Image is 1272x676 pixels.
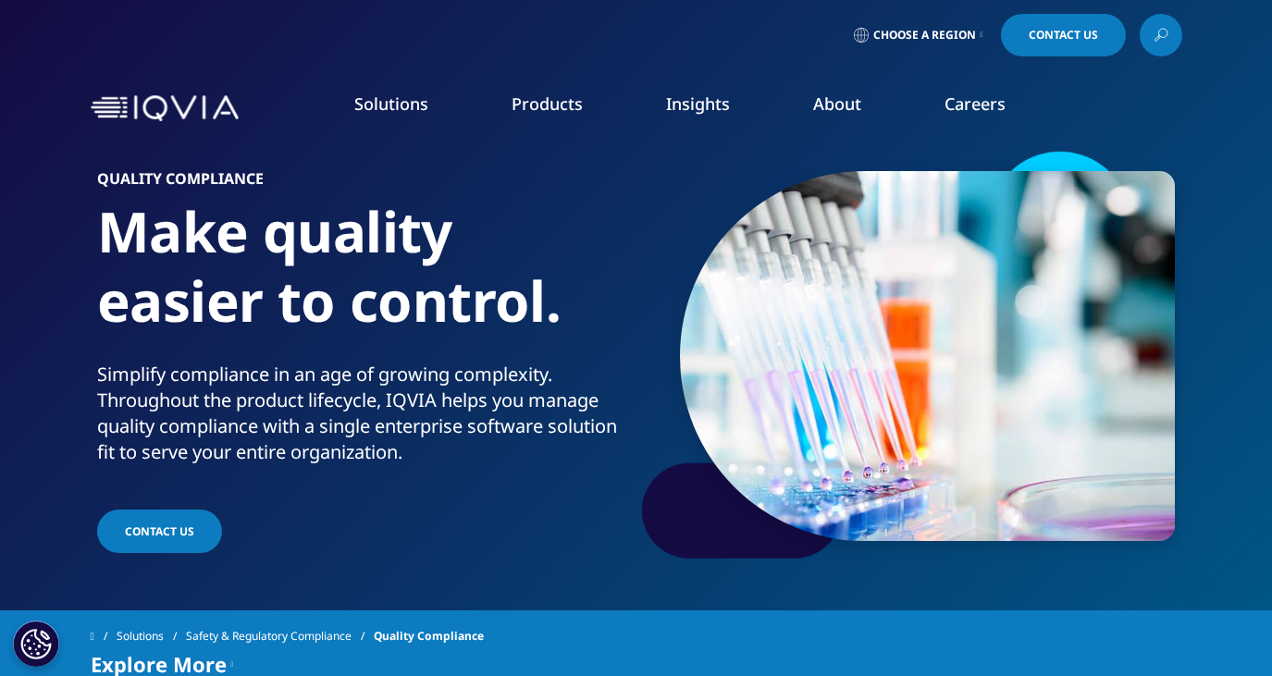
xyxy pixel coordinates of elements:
[873,28,976,43] span: Choose a Region
[1029,30,1098,41] span: Contact Us
[813,92,861,115] a: About
[91,95,239,122] img: IQVIA Healthcare Information Technology and Pharma Clinical Research Company
[512,92,583,115] a: Products
[97,171,629,197] h6: Quality Compliance
[246,65,1182,152] nav: Primary
[97,510,222,553] a: Contact Us
[374,620,484,653] span: Quality Compliance
[945,92,1006,115] a: Careers
[666,92,730,115] a: Insights
[97,197,629,362] h1: Make quality easier to control.
[186,620,374,653] a: Safety & Regulatory Compliance
[354,92,428,115] a: Solutions
[97,362,629,476] p: Simplify compliance in an age of growing complexity. Throughout the product lifecycle, IQVIA help...
[13,621,59,667] button: Paramètres des cookies
[125,523,194,539] span: Contact Us
[680,171,1175,541] img: 096_multichannel-pipette-injecting-liquid-into-a-microtiter-plate.jpg
[1001,14,1126,56] a: Contact Us
[117,620,186,653] a: Solutions
[91,653,227,675] span: Explore More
